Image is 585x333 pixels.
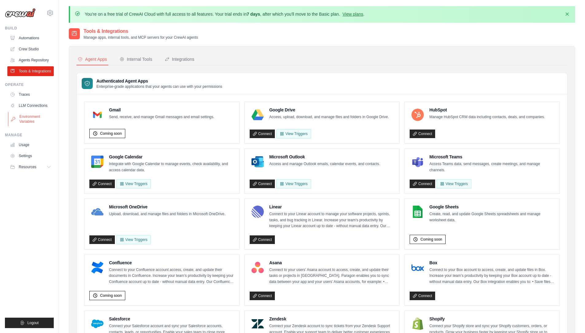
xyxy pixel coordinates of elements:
a: Usage [7,140,54,150]
: View Triggers [276,179,311,188]
img: Google Sheets Logo [411,206,424,218]
a: Connect [410,180,435,188]
img: Logo [5,8,36,17]
p: Access Teams data, send messages, create meetings, and manage channels. [429,161,555,173]
span: Logout [27,320,39,325]
p: Integrate with Google Calendar to manage events, check availability, and access calendar data. [109,161,234,173]
h4: Zendesk [269,316,395,322]
div: Build [5,26,54,31]
h3: Authenticated Agent Apps [96,78,222,84]
div: Operate [5,82,54,87]
img: Microsoft OneDrive Logo [91,206,103,218]
: View Triggers [276,129,311,138]
a: Connect [250,235,275,244]
div: Integrations [165,56,194,62]
img: Box Logo [411,261,424,274]
img: Confluence Logo [91,261,103,274]
p: You're on a free trial of CrewAI Cloud with full access to all features. Your trial ends in , aft... [85,11,365,17]
span: Coming soon [100,131,122,136]
a: View plans [342,12,363,17]
a: Connect [89,180,115,188]
h4: Asana [269,260,395,266]
h4: Box [429,260,555,266]
img: Google Calendar Logo [91,156,103,168]
div: Internal Tools [119,56,152,62]
: View Triggers [116,235,151,244]
h2: Tools & Integrations [84,28,198,35]
a: Environment Variables [8,112,54,126]
img: Google Drive Logo [252,109,264,121]
img: Microsoft Teams Logo [411,156,424,168]
h4: Salesforce [109,316,234,322]
a: Connect [410,292,435,300]
h4: Shopify [429,316,555,322]
p: Connect to your Confluence account access, create, and update their documents in Confluence. Incr... [109,267,234,285]
h4: Confluence [109,260,234,266]
button: Internal Tools [118,54,154,65]
div: Manage [5,133,54,137]
strong: 7 days [247,12,260,17]
img: Asana Logo [252,261,264,274]
img: HubSpot Logo [411,109,424,121]
h4: Google Calendar [109,154,234,160]
p: Connect to your users’ Asana account to access, create, and update their tasks or projects in [GE... [269,267,395,285]
h4: HubSpot [429,107,545,113]
p: Connect to your Box account to access, create, and update files in Box. Increase your team’s prod... [429,267,555,285]
p: Connect to your Linear account to manage your software projects, sprints, tasks, and bug tracking... [269,211,395,229]
button: Resources [7,162,54,172]
a: LLM Connections [7,101,54,110]
p: Manage HubSpot CRM data including contacts, deals, and companies. [429,114,545,120]
a: Traces [7,90,54,99]
span: Coming soon [100,293,122,298]
img: Linear Logo [252,206,264,218]
h4: Google Drive [269,107,389,113]
img: Salesforce Logo [91,318,103,330]
: View Triggers [437,179,471,188]
h4: Microsoft Teams [429,154,555,160]
button: Agent Apps [76,54,108,65]
a: Connect [250,180,275,188]
img: Gmail Logo [91,109,103,121]
div: Agent Apps [78,56,107,62]
h4: Google Sheets [429,204,555,210]
img: Microsoft Outlook Logo [252,156,264,168]
a: Connect [250,130,275,138]
button: Integrations [163,54,196,65]
span: Resources [19,165,36,169]
img: Shopify Logo [411,318,424,330]
h4: Gmail [109,107,214,113]
a: Automations [7,33,54,43]
button: View Triggers [116,179,151,188]
a: Settings [7,151,54,161]
p: Upload, download, and manage files and folders in Microsoft OneDrive. [109,211,225,217]
p: Send, receive, and manage Gmail messages and email settings. [109,114,214,120]
a: Connect [250,292,275,300]
a: Tools & Integrations [7,66,54,76]
p: Manage apps, internal tools, and MCP servers for your CrewAI agents [84,35,198,40]
img: Zendesk Logo [252,318,264,330]
p: Enterprise-grade applications that your agents can use with your permissions [96,84,222,89]
span: Coming soon [420,237,442,242]
a: Connect [410,130,435,138]
a: Agents Repository [7,55,54,65]
p: Create, read, and update Google Sheets spreadsheets and manage worksheet data. [429,211,555,223]
h4: Linear [269,204,395,210]
a: Crew Studio [7,44,54,54]
button: Logout [5,318,54,328]
h4: Microsoft Outlook [269,154,380,160]
a: Connect [89,235,115,244]
h4: Microsoft OneDrive [109,204,225,210]
p: Access and manage Outlook emails, calendar events, and contacts. [269,161,380,167]
p: Access, upload, download, and manage files and folders in Google Drive. [269,114,389,120]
